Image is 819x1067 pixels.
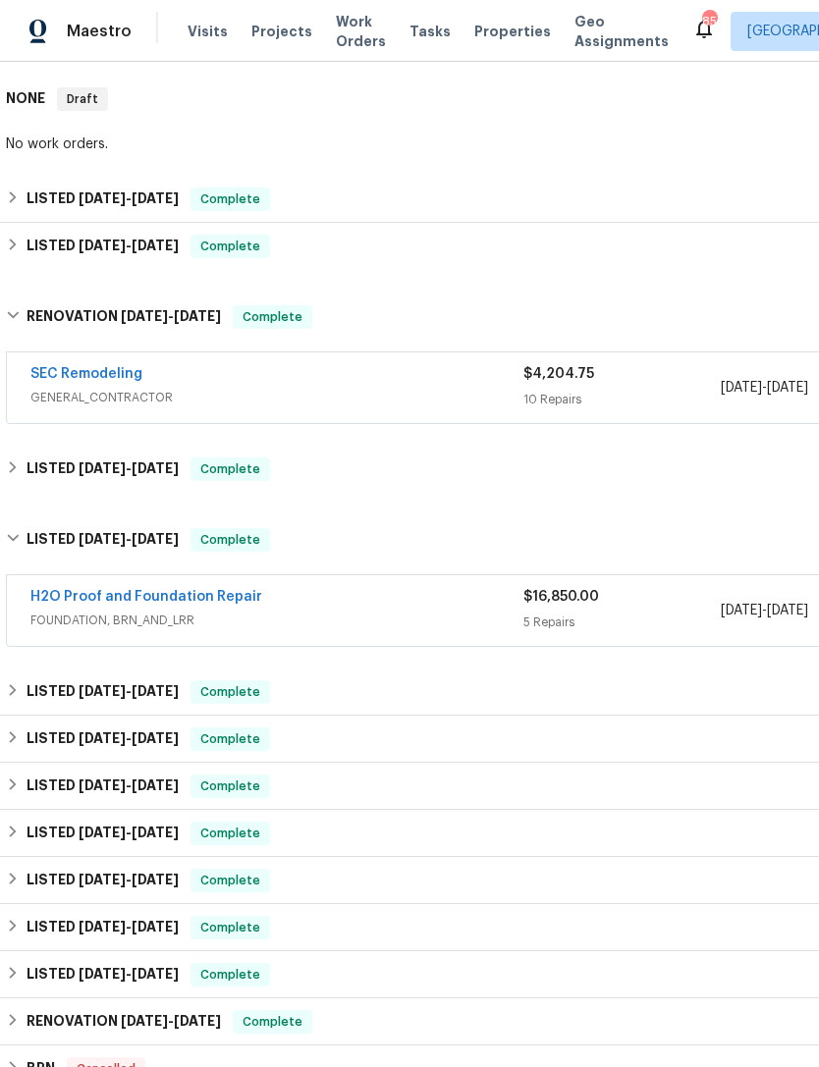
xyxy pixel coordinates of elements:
[132,684,179,698] span: [DATE]
[721,601,808,620] span: -
[132,239,179,252] span: [DATE]
[192,824,268,843] span: Complete
[132,461,179,475] span: [DATE]
[132,191,179,205] span: [DATE]
[192,776,268,796] span: Complete
[79,684,126,698] span: [DATE]
[132,532,179,546] span: [DATE]
[121,1014,168,1028] span: [DATE]
[30,367,142,381] a: SEC Remodeling
[79,826,179,839] span: -
[27,774,179,798] h6: LISTED
[79,239,126,252] span: [DATE]
[235,1012,310,1032] span: Complete
[27,869,179,892] h6: LISTED
[702,12,716,31] div: 85
[767,381,808,395] span: [DATE]
[174,309,221,323] span: [DATE]
[79,461,126,475] span: [DATE]
[30,611,523,630] span: FOUNDATION, BRN_AND_LRR
[336,12,386,51] span: Work Orders
[523,390,721,409] div: 10 Repairs
[79,532,179,546] span: -
[132,731,179,745] span: [DATE]
[192,682,268,702] span: Complete
[6,87,45,111] h6: NONE
[121,1014,221,1028] span: -
[79,731,126,745] span: [DATE]
[79,461,179,475] span: -
[27,916,179,939] h6: LISTED
[27,680,179,704] h6: LISTED
[132,778,179,792] span: [DATE]
[574,12,669,51] span: Geo Assignments
[192,530,268,550] span: Complete
[192,918,268,937] span: Complete
[409,25,451,38] span: Tasks
[59,89,106,109] span: Draft
[79,731,179,745] span: -
[192,189,268,209] span: Complete
[27,822,179,845] h6: LISTED
[523,367,594,381] span: $4,204.75
[474,22,551,41] span: Properties
[121,309,221,323] span: -
[79,684,179,698] span: -
[192,237,268,256] span: Complete
[132,920,179,934] span: [DATE]
[27,963,179,987] h6: LISTED
[30,388,523,407] span: GENERAL_CONTRACTOR
[192,729,268,749] span: Complete
[523,590,599,604] span: $16,850.00
[192,965,268,985] span: Complete
[27,1010,221,1034] h6: RENOVATION
[132,873,179,886] span: [DATE]
[27,235,179,258] h6: LISTED
[30,590,262,604] a: H2O Proof and Foundation Repair
[67,22,132,41] span: Maestro
[79,778,179,792] span: -
[79,778,126,792] span: [DATE]
[235,307,310,327] span: Complete
[79,873,179,886] span: -
[767,604,808,617] span: [DATE]
[27,727,179,751] h6: LISTED
[79,191,179,205] span: -
[192,459,268,479] span: Complete
[523,613,721,632] div: 5 Repairs
[79,826,126,839] span: [DATE]
[721,381,762,395] span: [DATE]
[132,967,179,981] span: [DATE]
[721,378,808,398] span: -
[132,826,179,839] span: [DATE]
[192,871,268,890] span: Complete
[79,967,126,981] span: [DATE]
[27,187,179,211] h6: LISTED
[79,920,126,934] span: [DATE]
[27,305,221,329] h6: RENOVATION
[251,22,312,41] span: Projects
[79,191,126,205] span: [DATE]
[79,873,126,886] span: [DATE]
[79,532,126,546] span: [DATE]
[121,309,168,323] span: [DATE]
[79,920,179,934] span: -
[27,528,179,552] h6: LISTED
[27,457,179,481] h6: LISTED
[721,604,762,617] span: [DATE]
[174,1014,221,1028] span: [DATE]
[79,967,179,981] span: -
[188,22,228,41] span: Visits
[79,239,179,252] span: -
